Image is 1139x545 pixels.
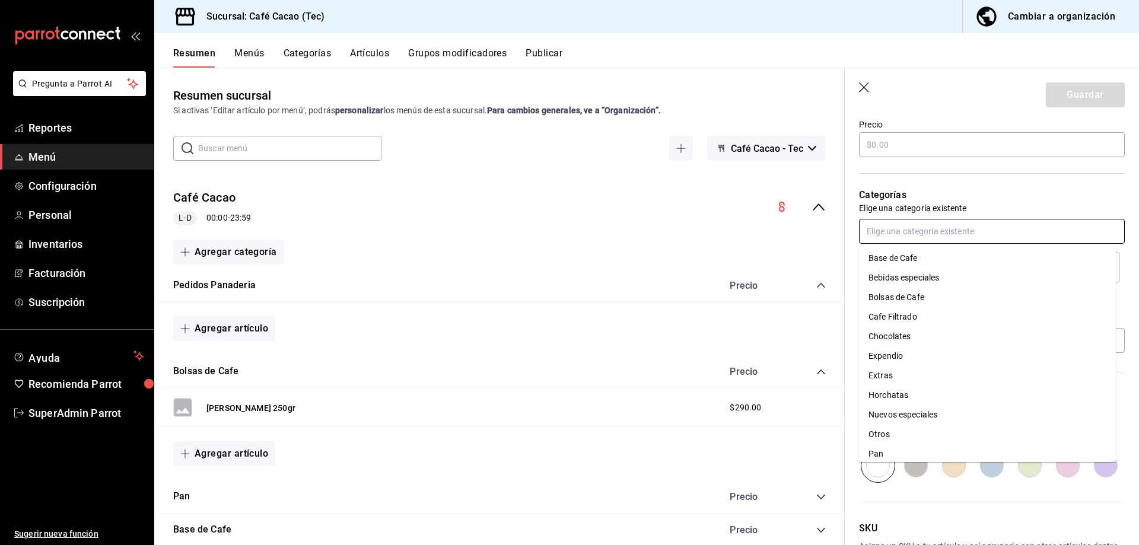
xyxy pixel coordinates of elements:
button: Pedidos Panaderia [173,279,256,292]
button: Categorías [284,47,332,68]
h3: Sucursal: Café Cacao (Tec) [197,9,324,24]
button: collapse-category-row [816,367,826,377]
li: Horchatas [859,385,1116,405]
input: Elige una categoría existente [859,219,1125,244]
li: Bolsas de Cafe [859,288,1116,307]
li: Expendio [859,346,1116,366]
div: Precio [718,491,794,502]
span: Sugerir nueva función [14,528,144,540]
button: Base de Cafe [173,523,231,537]
p: SKU [859,521,1125,536]
div: Precio [718,366,794,377]
li: Base de Cafe [859,248,1116,268]
button: Agregar categoría [173,240,284,264]
li: Bebidas especiales [859,268,1116,288]
button: Café Cacao - Tec [707,136,826,161]
span: Café Cacao - Tec [731,143,803,154]
button: Bolsas de Cafe [173,365,238,378]
button: open_drawer_menu [131,31,140,40]
button: [PERSON_NAME] 250gr [206,402,295,414]
button: Publicar [526,47,562,68]
input: Buscar menú [198,136,381,160]
span: Facturación [28,265,144,281]
strong: personalizar [335,106,384,115]
span: SuperAdmin Parrot [28,405,144,421]
a: Pregunta a Parrot AI [8,86,146,98]
button: Agregar artículo [173,316,275,341]
li: Cafe Filtrado [859,307,1116,327]
span: L-D [174,212,196,224]
button: Menús [234,47,264,68]
p: Categorías [859,188,1125,202]
button: collapse-category-row [816,281,826,290]
span: $290.00 [730,401,761,414]
span: Menú [28,149,144,165]
div: Precio [718,280,794,291]
span: Suscripción [28,294,144,310]
span: Configuración [28,178,144,194]
span: Ayuda [28,349,129,363]
button: Artículos [350,47,389,68]
button: Grupos modificadores [408,47,507,68]
button: Agregar artículo [173,441,275,466]
button: Pan [173,490,190,503]
li: Extras [859,366,1116,385]
span: Inventarios [28,236,144,252]
div: Si activas ‘Editar artículo por menú’, podrás los menús de esta sucursal. [173,104,826,117]
span: Recomienda Parrot [28,376,144,392]
button: collapse-category-row [816,525,826,535]
li: Pan [859,444,1116,464]
strong: Para cambios generales, ve a “Organización”. [487,106,661,115]
span: Pregunta a Parrot AI [32,78,128,90]
div: Precio [718,524,794,536]
li: Nuevos especiales [859,405,1116,425]
label: Precio [859,120,1125,129]
div: Resumen sucursal [173,87,271,104]
button: collapse-category-row [816,492,826,502]
input: $0.00 [859,132,1125,157]
div: navigation tabs [173,47,1139,68]
p: Elige una categoría existente [859,202,1125,214]
div: collapse-menu-row [154,180,845,235]
span: Personal [28,207,144,223]
span: Reportes [28,120,144,136]
li: Otros [859,425,1116,444]
div: 00:00 - 23:59 [173,211,251,225]
button: Resumen [173,47,215,68]
div: Cambiar a organización [1008,8,1115,25]
li: Chocolates [859,327,1116,346]
button: Pregunta a Parrot AI [13,71,146,96]
button: Café Cacao [173,189,236,206]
